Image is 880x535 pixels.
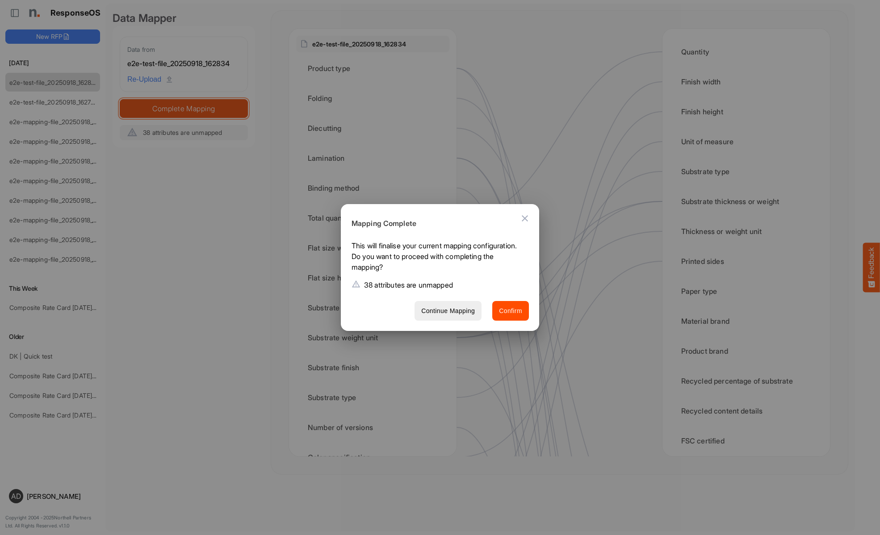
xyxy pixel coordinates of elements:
[415,301,482,321] button: Continue Mapping
[364,280,453,290] p: 38 attributes are unmapped
[514,208,536,229] button: Close dialog
[421,305,475,317] span: Continue Mapping
[492,301,529,321] button: Confirm
[499,305,522,317] span: Confirm
[352,218,522,230] h6: Mapping Complete
[352,240,522,276] p: This will finalise your current mapping configuration. Do you want to proceed with completing the...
